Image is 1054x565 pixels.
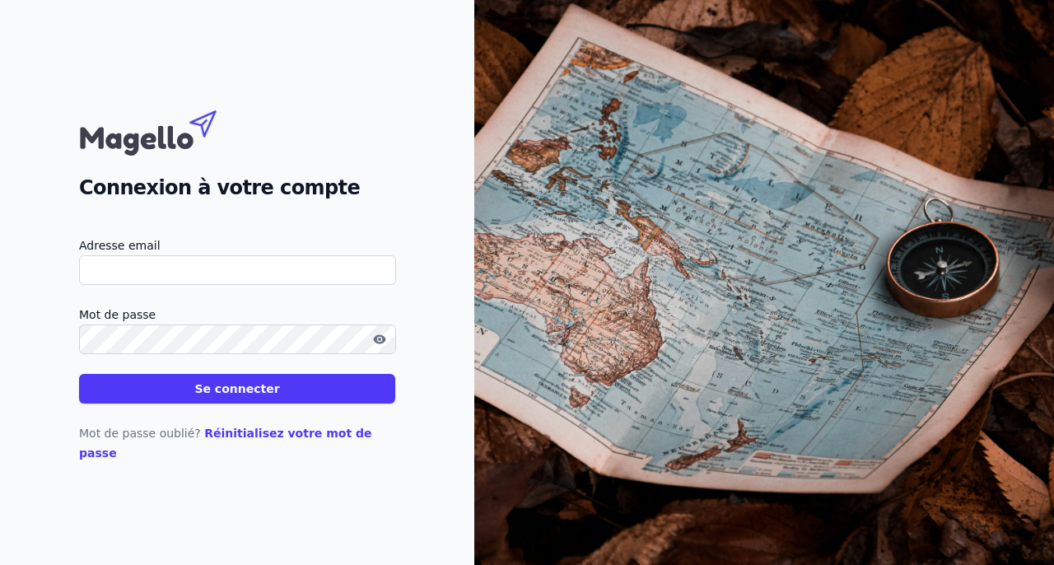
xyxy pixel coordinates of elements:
[761,54,978,87] p: Veuillez vous connecter pour accéder à vos informations financières.
[79,305,395,325] label: Mot de passe
[79,236,395,255] label: Adresse email
[79,173,395,203] h2: Connexion à votre compte
[79,374,395,404] button: Se connecter
[79,102,252,160] img: Magello
[79,423,395,463] p: Mot de passe oublié?
[79,427,372,460] a: Réinitialisez votre mot de passe
[761,35,978,51] p: Votre invitation a déjà été acceptée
